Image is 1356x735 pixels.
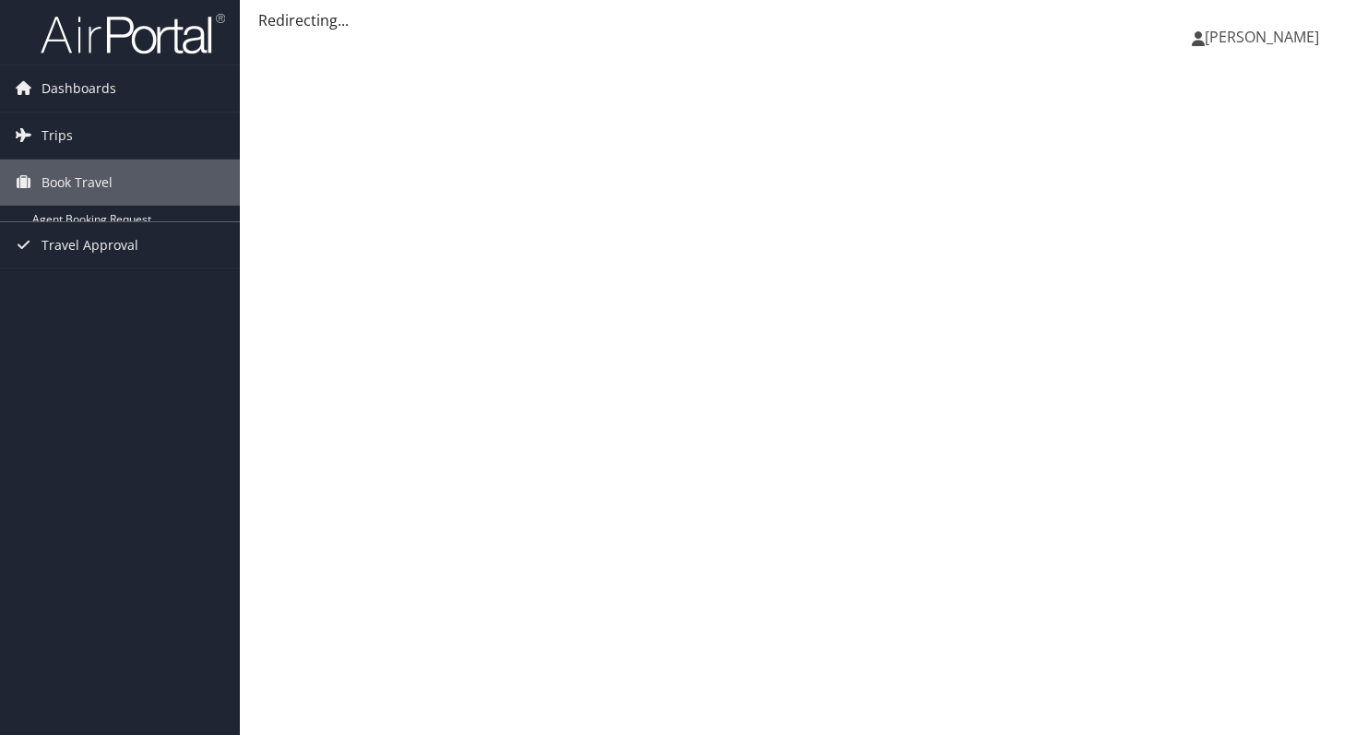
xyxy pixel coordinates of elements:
[41,12,225,55] img: airportal-logo.png
[1205,27,1319,47] span: [PERSON_NAME]
[42,65,116,112] span: Dashboards
[1192,9,1338,65] a: [PERSON_NAME]
[42,113,73,159] span: Trips
[42,160,113,206] span: Book Travel
[258,9,1338,31] div: Redirecting...
[42,222,138,268] span: Travel Approval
